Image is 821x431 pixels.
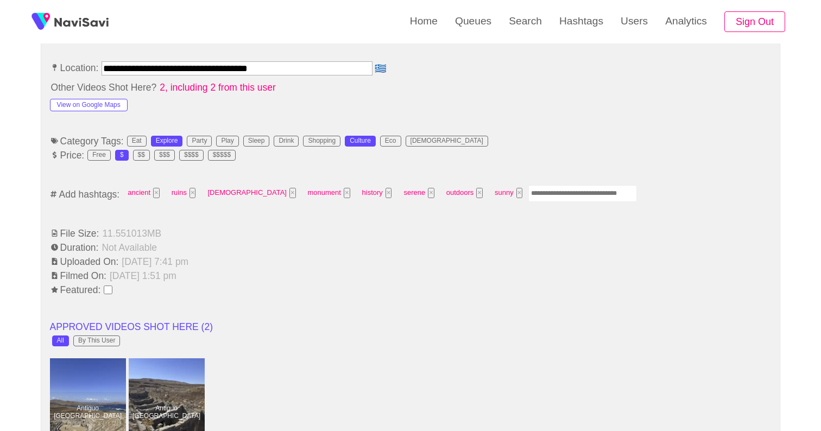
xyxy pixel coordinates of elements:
[120,151,124,159] div: $
[57,337,64,345] div: All
[350,137,371,145] div: Culture
[109,270,178,281] span: [DATE] 1:51 pm
[443,185,486,201] span: outdoors
[385,137,396,145] div: Eco
[138,151,145,159] div: $$
[50,270,108,281] span: Filmed On:
[305,185,353,201] span: monument
[27,8,54,35] img: fireSpot
[400,185,437,201] span: serene
[516,188,523,198] button: Tag at index 7 with value 2310 focussed. Press backspace to remove
[132,137,142,145] div: Eat
[279,137,294,145] div: Drink
[724,11,785,33] button: Sign Out
[101,228,162,239] span: 11.551013 MB
[50,62,100,73] span: Location:
[359,185,395,201] span: history
[121,256,190,267] span: [DATE] 7:41 pm
[192,137,207,145] div: Party
[386,188,392,198] button: Tag at index 4 with value 2767 focussed. Press backspace to remove
[92,151,106,159] div: Free
[50,284,102,295] span: Featured:
[50,136,125,147] span: Category Tags:
[50,82,158,93] span: Other Videos Shot Here?
[289,188,296,198] button: Tag at index 2 with value 1971 focussed. Press backspace to remove
[58,189,121,200] span: Add hashtags:
[159,82,276,93] span: 2, including 2 from this user
[190,188,196,198] button: Tag at index 1 with value 10085 focussed. Press backspace to remove
[374,64,388,73] span: 🇬🇷
[528,185,637,202] input: Enter tag here and press return
[50,98,128,109] a: View on Google Maps
[54,16,109,27] img: fireSpot
[168,185,199,201] span: ruins
[476,188,483,198] button: Tag at index 6 with value 2341 focussed. Press backspace to remove
[184,151,199,159] div: $$$$
[50,99,128,112] button: View on Google Maps
[50,242,100,253] span: Duration:
[100,242,158,253] span: Not Available
[50,150,86,161] span: Price:
[204,185,299,201] span: [DEMOGRAPHIC_DATA]
[156,137,178,145] div: Explore
[428,188,434,198] button: Tag at index 5 with value 2289 focussed. Press backspace to remove
[50,320,772,333] li: APPROVED VIDEOS SHOT HERE ( 2 )
[221,137,233,145] div: Play
[153,188,160,198] button: Tag at index 0 with value 6192 focussed. Press backspace to remove
[491,185,526,201] span: sunny
[248,137,265,145] div: Sleep
[410,137,483,145] div: [DEMOGRAPHIC_DATA]
[50,256,120,267] span: Uploaded On:
[213,151,231,159] div: $$$$$
[159,151,170,159] div: $$$
[308,137,336,145] div: Shopping
[344,188,350,198] button: Tag at index 3 with value 102 focussed. Press backspace to remove
[50,228,100,239] span: File Size:
[124,185,163,201] span: ancient
[78,337,115,345] div: By This User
